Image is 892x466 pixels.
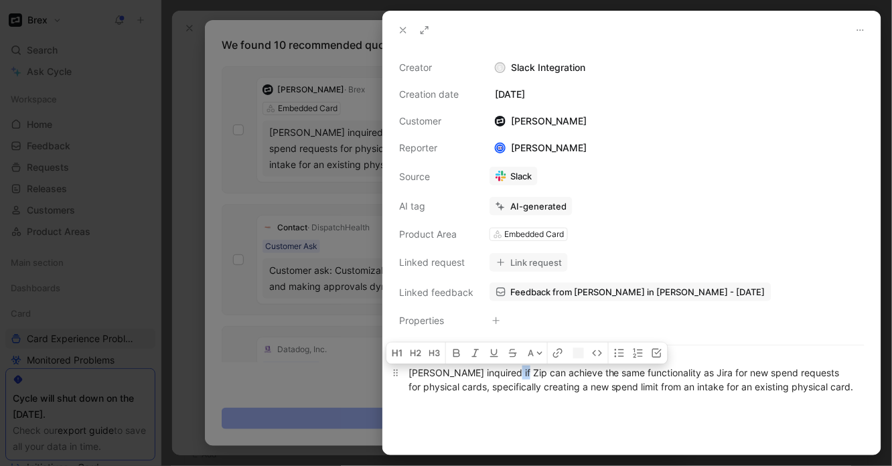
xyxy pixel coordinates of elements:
a: Feedback from [PERSON_NAME] in [PERSON_NAME] - [DATE] [490,283,771,301]
div: Source [399,169,473,185]
div: [DATE] [490,86,865,102]
div: AI-generated [510,200,567,212]
img: avatar [496,144,505,153]
span: Feedback from [PERSON_NAME] in [PERSON_NAME] - [DATE] [510,286,765,298]
div: Slack Integration [490,60,865,76]
div: Creator [399,60,473,76]
a: Slack [490,167,538,185]
div: [PERSON_NAME] inquired if Zip can achieve the same functionality as Jira for new spend requests f... [408,366,855,394]
div: AI tag [399,198,473,214]
div: Properties [399,313,473,329]
div: Linked feedback [399,285,473,301]
div: Reporter [399,140,473,156]
div: Creation date [399,86,473,102]
img: logo [495,116,506,127]
div: Product Area [399,226,473,242]
div: Embedded Card [505,228,565,241]
div: S [496,64,505,72]
button: A [524,343,547,364]
div: Linked request [399,254,473,270]
div: [PERSON_NAME] [490,113,592,129]
button: Link request [490,253,568,272]
button: AI-generated [490,197,573,216]
div: Customer [399,113,473,129]
div: [PERSON_NAME] [490,140,592,156]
